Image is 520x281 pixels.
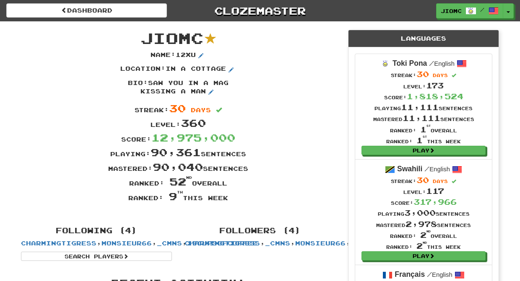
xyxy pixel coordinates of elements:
[426,124,431,127] sup: st
[140,29,203,47] span: JioMc
[452,73,456,78] span: Streak includes today.
[416,175,429,185] span: 30
[376,207,471,218] div: Playing sentences
[433,178,448,184] span: days
[416,136,427,145] span: 1
[426,230,431,233] sup: nd
[429,60,455,67] small: English
[420,230,431,240] span: 2
[15,116,342,130] div: Level:
[151,51,206,61] p: Name : 12xu
[373,135,474,146] div: Ranked: this week
[427,271,452,278] small: English
[393,59,427,67] strong: Toki Pona
[441,7,462,15] span: JioMc
[373,113,474,124] div: Mastered sentences
[21,227,172,235] h4: Following (4)
[178,222,342,247] div: , , ,
[21,252,172,261] a: Search Players
[373,102,474,113] div: Playing sentences
[15,189,342,204] div: Ranked: this week
[403,113,440,123] span: 11,111
[179,3,340,18] a: Clozemaster
[185,227,335,235] h4: Followers (4)
[177,190,183,194] sup: th
[407,92,463,101] span: 1,818,524
[15,222,178,261] div: , , ,
[427,271,432,278] span: /
[151,131,235,144] span: 12,975,000
[404,208,436,217] span: 3,000
[424,165,429,173] span: /
[348,30,499,47] div: Languages
[436,3,503,18] a: JioMc /
[423,135,427,138] sup: st
[376,229,471,240] div: Ranked: overall
[15,101,342,116] div: Streak:
[169,175,192,188] span: 52
[115,79,241,97] p: Bio : saw you in a mag kissing a man
[424,166,450,173] small: English
[395,270,425,278] strong: Français
[373,124,474,135] div: Ranked: overall
[426,81,444,90] span: 173
[373,69,474,80] div: Streak:
[153,160,203,173] span: 90,040
[406,219,437,229] span: 2,978
[15,160,342,174] div: Mastered: sentences
[397,165,422,173] strong: Swahili
[120,64,236,75] p: Location : in a cottage
[376,175,471,186] div: Streak:
[101,240,152,247] a: monsieur66
[169,190,183,202] span: 9
[376,240,471,251] div: Ranked: this week
[413,197,457,206] span: 317,966
[169,102,186,114] span: 30
[185,240,260,247] a: CharmingTigress
[376,196,471,207] div: Score:
[416,70,429,79] span: 30
[373,80,474,91] div: Level:
[6,3,167,18] a: Dashboard
[426,186,444,196] span: 117
[480,7,484,13] span: /
[151,146,201,158] span: 90,361
[157,240,182,247] a: _cmns
[416,241,427,250] span: 2
[149,208,177,216] iframe: X Post Button
[15,174,342,189] div: Ranked: overall
[452,179,456,184] span: Streak includes today.
[186,175,192,180] sup: nd
[295,240,346,247] a: monsieur66
[191,106,211,113] span: days
[373,91,474,102] div: Score:
[181,116,206,129] span: 360
[376,186,471,196] div: Level:
[15,130,342,145] div: Score:
[420,125,431,134] span: 1
[265,240,290,247] a: _cmns
[429,59,434,67] span: /
[361,251,486,260] a: Play
[401,103,439,112] span: 11,111
[423,241,427,244] sup: nd
[15,145,342,160] div: Playing: sentences
[21,240,96,247] a: CharmingTigress
[179,208,208,216] iframe: fb:share_button Facebook Social Plugin
[433,72,448,78] span: days
[376,219,471,229] div: Mastered sentences
[361,146,486,155] a: Play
